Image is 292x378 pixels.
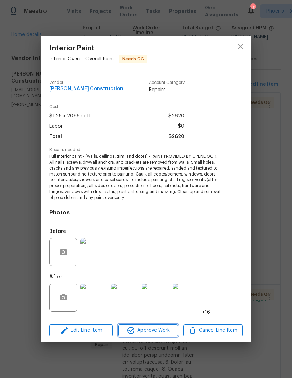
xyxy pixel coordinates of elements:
[168,132,185,142] span: $2620
[49,132,62,142] span: Total
[51,326,111,335] span: Edit Line Item
[49,80,123,85] span: Vendor
[49,324,113,337] button: Edit Line Item
[183,324,243,337] button: Cancel Line Item
[149,80,185,85] span: Account Category
[49,44,147,52] span: Interior Paint
[118,324,178,337] button: Approve Work
[49,111,91,121] span: $1.25 x 2096 sqft
[202,309,210,316] span: +16
[49,209,243,216] h4: Photos
[49,57,114,62] span: Interior Overall - Overall Paint
[49,86,123,92] span: [PERSON_NAME] Construction
[149,86,185,93] span: Repairs
[49,229,66,234] h5: Before
[250,4,255,11] div: 29
[49,121,63,131] span: Labor
[49,105,185,109] span: Cost
[168,111,185,121] span: $2620
[178,121,185,131] span: $0
[186,326,241,335] span: Cancel Line Item
[120,326,175,335] span: Approve Work
[49,274,62,279] h5: After
[119,56,147,63] span: Needs QC
[49,148,243,152] span: Repairs needed
[232,38,249,55] button: close
[49,154,223,200] span: Full Interior paint - (walls, ceilings, trim, and doors) - PAINT PROVIDED BY OPENDOOR. All nails,...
